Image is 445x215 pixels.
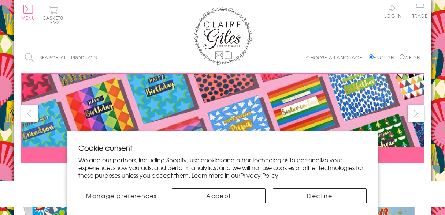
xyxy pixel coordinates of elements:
p: We and our partners, including Shopify, use cookies and other technologies to personalize your ex... [78,156,367,179]
a: Trade [412,4,428,19]
div: Carousel Pagination [21,169,424,180]
p: Choose a language: [306,54,367,61]
a: Privacy Policy [240,171,278,180]
label: English [369,54,398,61]
input: Search all products [21,49,149,66]
input: Search [142,49,149,66]
h2: Cookie consent [78,143,367,153]
button: Accept [172,188,266,203]
label: Welsh [400,54,420,61]
input: Welsh [400,54,404,59]
span: 0 items [47,15,63,26]
button: prev [21,105,38,122]
input: English [369,54,374,59]
span: Trade [412,4,428,18]
button: Menu [21,5,36,20]
button: next [408,105,424,122]
img: Claire Giles Greetings Cards [193,7,252,65]
span: Manage preferences [86,191,157,200]
span: Menu [21,15,36,21]
a: Log In [384,4,402,18]
button: Basket0 items [43,6,63,24]
button: Manage preferences [78,188,164,203]
button: Decline [273,188,367,203]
